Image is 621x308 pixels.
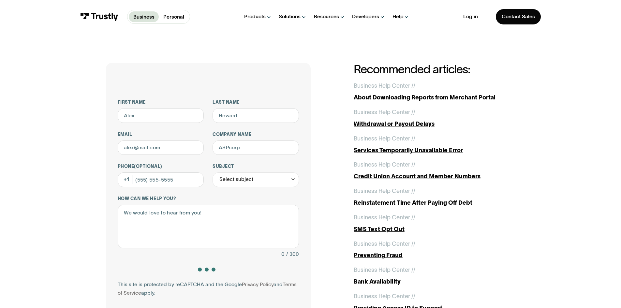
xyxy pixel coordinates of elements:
[118,132,204,138] label: Email
[118,164,204,169] label: Phone
[213,99,299,105] label: Last name
[413,160,415,169] div: /
[354,213,413,222] div: Business Help Center /
[354,198,515,207] div: Reinstatement Time After Paying Off Debt
[413,240,415,248] div: /
[354,292,413,301] div: Business Help Center /
[354,266,413,274] div: Business Help Center /
[118,140,204,155] input: alex@mail.com
[281,250,285,259] div: 0
[159,11,188,22] a: Personal
[354,146,515,155] div: Services Temporarily Unavailable Error
[219,175,253,184] div: Select subject
[354,187,413,196] div: Business Help Center /
[354,108,413,117] div: Business Help Center /
[118,108,204,123] input: Alex
[354,160,413,169] div: Business Help Center /
[354,108,515,128] a: Business Help Center //Withdrawal or Payout Delays
[413,81,415,90] div: /
[213,132,299,138] label: Company name
[118,280,299,298] div: This site is protected by reCAPTCHA and the Google and apply.
[354,81,515,102] a: Business Help Center //About Downloading Reports from Merchant Portal
[413,292,415,301] div: /
[133,13,155,21] p: Business
[413,108,415,117] div: /
[163,13,184,21] p: Personal
[354,120,515,128] div: Withdrawal or Payout Delays
[213,164,299,169] label: Subject
[242,282,274,287] a: Privacy Policy
[496,9,541,24] a: Contact Sales
[392,13,404,20] div: Help
[354,251,515,260] div: Preventing Fraud
[129,11,159,22] a: Business
[463,13,478,20] a: Log in
[279,13,301,20] div: Solutions
[354,277,515,286] div: Bank Availability
[354,213,515,234] a: Business Help Center //SMS Text Opt Out
[354,160,515,181] a: Business Help Center //Credit Union Account and Member Numbers
[286,250,299,259] div: / 300
[413,134,415,143] div: /
[354,134,515,155] a: Business Help Center //Services Temporarily Unavailable Error
[354,225,515,234] div: SMS Text Opt Out
[118,172,204,187] input: (555) 555-5555
[413,266,415,274] div: /
[213,108,299,123] input: Howard
[118,99,204,105] label: First name
[314,13,339,20] div: Resources
[413,213,415,222] div: /
[354,93,515,102] div: About Downloading Reports from Merchant Portal
[213,140,299,155] input: ASPcorp
[354,134,413,143] div: Business Help Center /
[502,13,535,20] div: Contact Sales
[413,187,415,196] div: /
[354,240,515,260] a: Business Help Center //Preventing Fraud
[354,266,515,286] a: Business Help Center //Bank Availability
[134,164,162,169] span: (Optional)
[244,13,266,20] div: Products
[354,63,515,76] h2: Recommended articles:
[118,196,299,202] label: How can we help you?
[80,13,118,21] img: Trustly Logo
[354,81,413,90] div: Business Help Center /
[354,172,515,181] div: Credit Union Account and Member Numbers
[354,240,413,248] div: Business Help Center /
[354,187,515,207] a: Business Help Center //Reinstatement Time After Paying Off Debt
[352,13,379,20] div: Developers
